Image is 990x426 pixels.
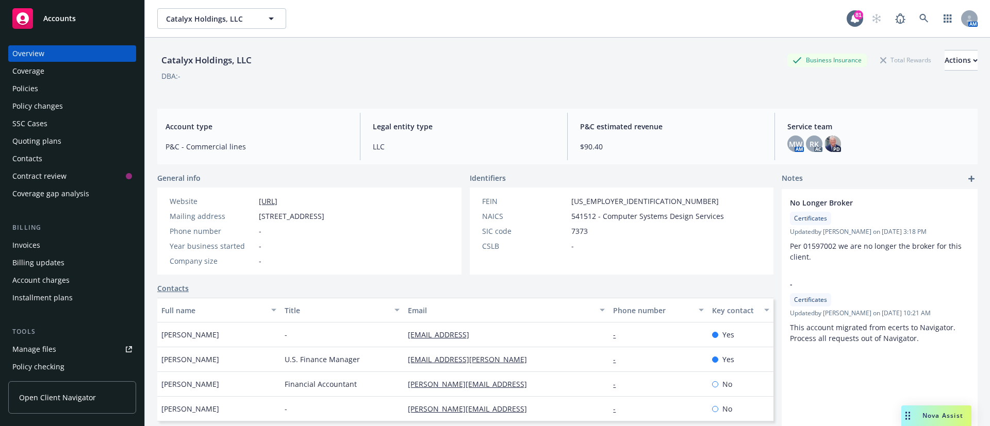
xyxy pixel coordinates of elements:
span: P&C - Commercial lines [166,141,348,152]
div: Coverage gap analysis [12,185,89,202]
button: Nova Assist [901,405,971,426]
a: Installment plans [8,289,136,306]
button: Email [404,298,609,322]
div: Manage files [12,341,56,357]
div: Overview [12,45,44,62]
button: Title [280,298,404,322]
div: Contacts [12,150,42,167]
span: U.S. Finance Manager [285,354,360,365]
a: Start snowing [866,8,887,29]
span: Financial Accountant [285,379,357,389]
span: [US_EMPLOYER_IDENTIFICATION_NUMBER] [571,196,719,207]
div: Mailing address [170,211,255,221]
div: Key contact [712,305,758,316]
span: RK [810,139,819,149]
a: [PERSON_NAME][EMAIL_ADDRESS] [408,379,535,389]
span: General info [157,173,201,183]
a: - [613,379,624,389]
a: Policies [8,80,136,97]
div: Contract review [12,168,67,184]
div: Company size [170,255,255,266]
span: Yes [722,329,734,340]
span: No [722,379,732,389]
div: Website [170,196,255,207]
span: $90.40 [580,141,762,152]
div: SSC Cases [12,115,47,132]
a: - [613,330,624,339]
span: Catalyx Holdings, LLC [166,13,255,24]
a: Contract review [8,168,136,184]
span: Certificates [794,295,827,304]
a: Accounts [8,4,136,33]
span: No Longer Broker [790,197,943,208]
a: Coverage [8,63,136,79]
span: - [285,329,287,340]
div: 81 [854,10,863,20]
span: [PERSON_NAME] [161,379,219,389]
div: Account charges [12,272,70,288]
a: Overview [8,45,136,62]
span: Legal entity type [373,121,555,132]
a: [EMAIL_ADDRESS] [408,330,477,339]
img: photo [824,135,841,152]
span: [PERSON_NAME] [161,354,219,365]
div: Full name [161,305,265,316]
span: No [722,403,732,414]
span: - [285,403,287,414]
div: Catalyx Holdings, LLC [157,54,256,67]
span: Accounts [43,14,76,23]
div: Policies [12,80,38,97]
span: Updated by [PERSON_NAME] on [DATE] 10:21 AM [790,309,969,318]
a: Manage files [8,341,136,357]
div: Billing [8,223,136,233]
div: Policy changes [12,98,63,114]
button: Key contact [708,298,773,322]
span: Certificates [794,214,827,223]
div: FEIN [482,196,567,207]
a: Switch app [937,8,958,29]
div: Business Insurance [787,54,867,66]
div: No Longer BrokerCertificatesUpdatedby [PERSON_NAME] on [DATE] 3:18 PMPer 01597002 we are no longe... [782,189,978,270]
button: Full name [157,298,280,322]
span: Account type [166,121,348,132]
a: Policy changes [8,98,136,114]
a: - [613,404,624,414]
div: DBA: - [161,71,180,81]
span: [PERSON_NAME] [161,329,219,340]
div: Installment plans [12,289,73,306]
div: Actions [945,50,978,70]
a: Contacts [8,150,136,167]
div: CSLB [482,241,567,251]
span: LLC [373,141,555,152]
div: Invoices [12,237,40,253]
a: Contacts [157,283,189,294]
a: [EMAIL_ADDRESS][PERSON_NAME] [408,354,535,364]
div: Policy checking [12,359,64,375]
button: Catalyx Holdings, LLC [157,8,286,29]
a: [PERSON_NAME][EMAIL_ADDRESS] [408,404,535,414]
a: - [613,354,624,364]
span: Notes [782,173,803,185]
span: - [571,241,574,251]
a: SSC Cases [8,115,136,132]
div: Year business started [170,241,255,251]
span: Service team [787,121,969,132]
span: [STREET_ADDRESS] [259,211,324,221]
div: Phone number [613,305,692,316]
div: NAICS [482,211,567,221]
span: P&C estimated revenue [580,121,762,132]
a: Quoting plans [8,133,136,149]
div: Billing updates [12,254,64,271]
a: Billing updates [8,254,136,271]
span: - [790,279,943,289]
div: Title [285,305,388,316]
span: Yes [722,354,734,365]
div: Quoting plans [12,133,61,149]
span: MW [789,139,802,149]
span: Identifiers [470,173,506,183]
div: Tools [8,327,136,337]
span: [PERSON_NAME] [161,403,219,414]
div: Total Rewards [875,54,936,66]
button: Actions [945,50,978,71]
a: Invoices [8,237,136,253]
